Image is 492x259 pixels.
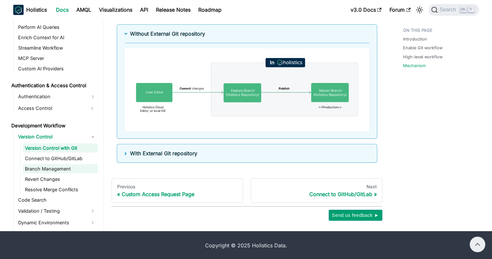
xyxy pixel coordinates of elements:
[40,241,452,249] div: Copyright © 2025 Holistics Data.
[16,132,98,142] a: Version Control
[470,237,485,252] button: Scroll back to top
[16,23,98,32] a: Perform AI Queries
[9,121,98,130] a: Development Workflow
[16,103,86,113] a: Access Control
[347,5,386,15] a: v3.0 Docs
[117,191,238,197] div: Custom Access Request Page
[23,164,98,173] a: Branch Management
[9,81,98,90] a: Authentication & Access Control
[52,5,72,15] a: Docs
[86,103,98,113] button: Expand sidebar category 'Access Control'
[23,143,98,152] a: Version Control with Git
[13,5,24,15] img: Holistics
[16,33,98,42] a: Enrich Context for AI
[468,6,474,12] kbd: K
[403,54,443,60] a: High-level workflow
[16,91,98,102] a: Authentication
[23,154,98,163] a: Connect to GitHub/GitLab
[16,43,98,53] a: Streamline Workflow
[13,5,47,15] a: HolisticsHolistics
[332,211,379,219] span: Send us feedback ►
[438,7,460,13] span: Search
[16,229,98,239] a: Publish to Production
[112,178,243,203] a: PreviousCustom Access Request Page
[403,45,443,51] a: Enable Git workflow
[256,184,377,190] div: Next
[386,5,414,15] a: Forum
[16,195,98,204] a: Code Search
[130,30,205,37] b: Without External Git repository
[152,5,194,15] a: Release Notes
[95,5,136,15] a: Visualizations
[429,4,479,16] button: Search (Ctrl+K)
[403,36,427,42] a: Introduction
[130,150,197,157] b: With External Git repository
[72,5,95,15] a: AMQL
[403,63,426,69] a: Mechanism
[136,5,152,15] a: API
[16,206,98,216] a: Validation / Testing
[16,217,98,228] a: Dynamic Environments
[16,64,98,73] a: Custom AI Providers
[23,185,98,194] a: Resolve Merge Conflicts
[23,174,98,183] a: Revert Changes
[251,178,382,203] a: NextConnect to GitHub/GitLab
[329,210,382,221] button: Send us feedback ►
[414,5,425,15] button: Switch between dark and light mode (currently light mode)
[125,149,369,157] summary: With External Git repository
[194,5,225,15] a: Roadmap
[256,191,377,197] div: Connect to GitHub/GitLab
[125,30,369,38] summary: Without External Git repository
[16,54,98,63] a: MCP Server
[117,184,238,190] div: Previous
[26,6,47,14] b: Holistics
[112,178,382,203] nav: Docs pages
